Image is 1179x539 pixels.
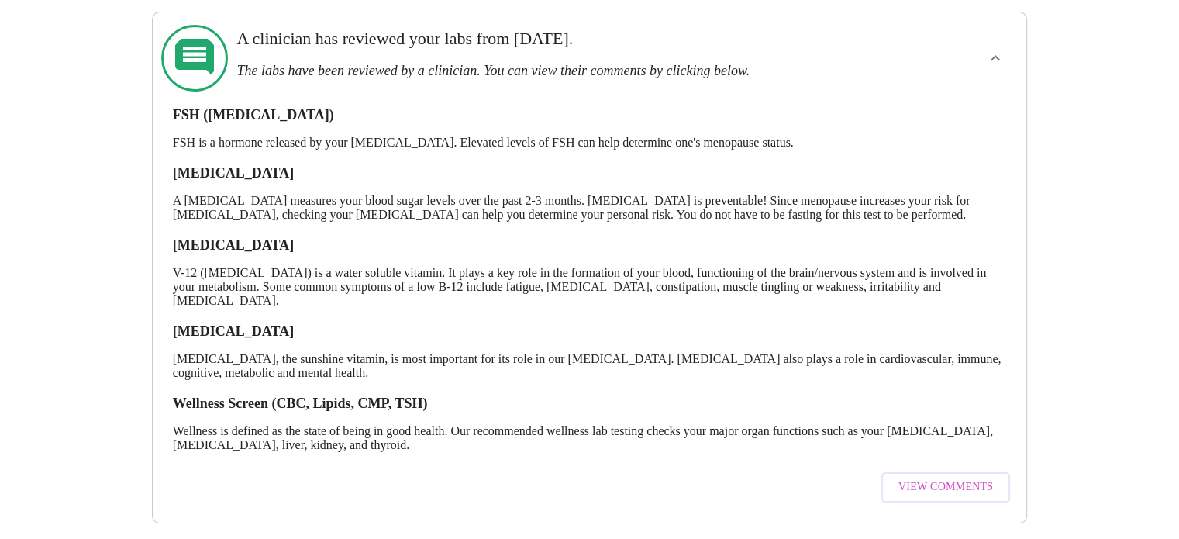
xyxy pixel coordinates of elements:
[236,63,858,79] h3: The labs have been reviewed by a clinician. You can view their comments by clicking below.
[173,323,1007,340] h3: [MEDICAL_DATA]
[173,165,1007,181] h3: [MEDICAL_DATA]
[877,465,1014,510] a: View Comments
[173,266,1007,308] p: V-12 ([MEDICAL_DATA]) is a water soluble vitamin. It plays a key role in the formation of your bl...
[173,237,1007,254] h3: [MEDICAL_DATA]
[173,352,1007,380] p: [MEDICAL_DATA], the sunshine vitamin, is most important for its role in our [MEDICAL_DATA]. [MEDI...
[236,29,858,49] h3: A clinician has reviewed your labs from [DATE].
[173,424,1007,452] p: Wellness is defined as the state of being in good health. Our recommended wellness lab testing ch...
[173,194,1007,222] p: A [MEDICAL_DATA] measures your blood sugar levels over the past 2-3 months. [MEDICAL_DATA] is pre...
[173,396,1007,412] h3: Wellness Screen (CBC, Lipids, CMP, TSH)
[977,40,1014,77] button: show more
[173,107,1007,123] h3: FSH ([MEDICAL_DATA])
[173,136,1007,150] p: FSH is a hormone released by your [MEDICAL_DATA]. Elevated levels of FSH can help determine one's...
[898,478,993,497] span: View Comments
[881,472,1010,503] button: View Comments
